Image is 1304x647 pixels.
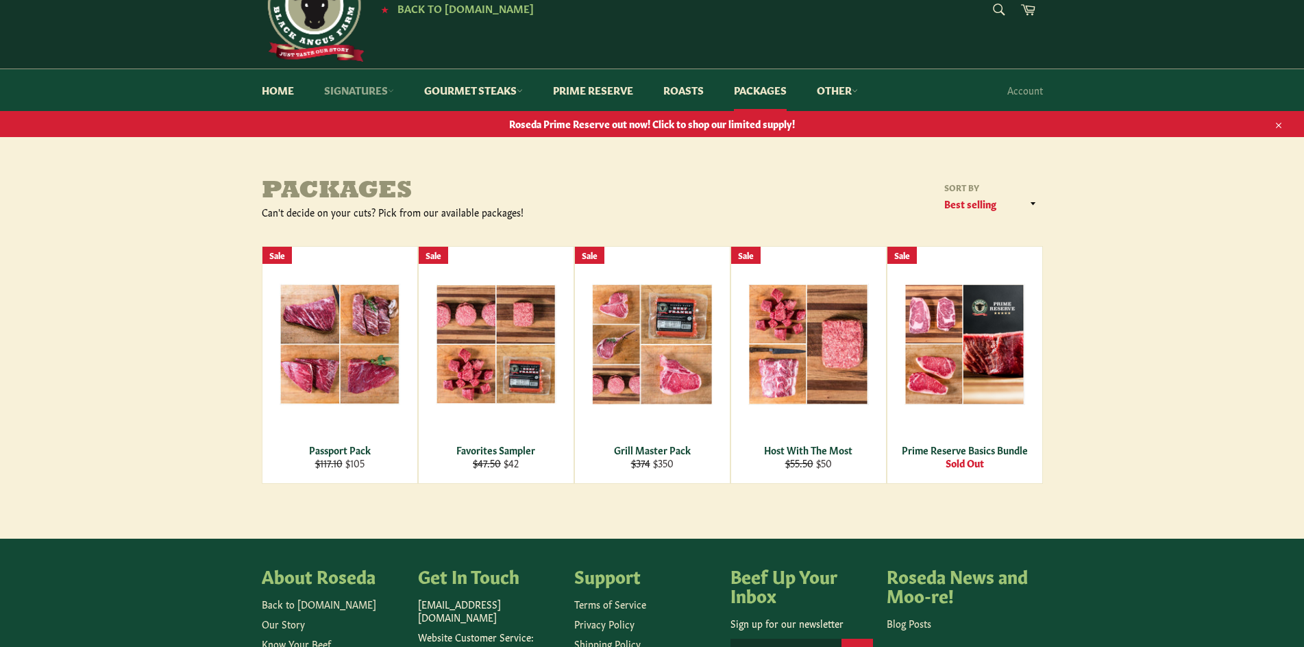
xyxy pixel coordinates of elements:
[574,246,730,484] a: Grill Master Pack Grill Master Pack $374 $350
[271,456,408,469] div: $105
[730,617,873,630] p: Sign up for our newsletter
[785,456,813,469] s: $55.50
[896,443,1033,456] div: Prime Reserve Basics Bundle
[248,69,308,111] a: Home
[473,456,501,469] s: $47.50
[905,284,1025,405] img: Prime Reserve Basics Bundle
[262,206,652,219] div: Can't decide on your cuts? Pick from our available packages!
[887,247,917,264] div: Sale
[410,69,537,111] a: Gourmet Steaks
[262,597,376,611] a: Back to [DOMAIN_NAME]
[592,284,713,405] img: Grill Master Pack
[887,566,1029,604] h4: Roseda News and Moo-re!
[739,443,877,456] div: Host With The Most
[280,284,400,404] img: Passport Pack
[940,182,1043,193] label: Sort by
[262,247,292,264] div: Sale
[436,284,556,404] img: Favorites Sampler
[720,69,800,111] a: Packages
[397,1,534,15] span: Back to [DOMAIN_NAME]
[583,443,721,456] div: Grill Master Pack
[418,631,561,644] p: Website Customer Service:
[803,69,872,111] a: Other
[418,566,561,585] h4: Get In Touch
[374,3,534,14] a: ★ Back to [DOMAIN_NAME]
[574,566,717,585] h4: Support
[418,598,561,624] p: [EMAIL_ADDRESS][DOMAIN_NAME]
[574,597,646,611] a: Terms of Service
[427,443,565,456] div: Favorites Sampler
[315,456,343,469] s: $117.10
[262,566,404,585] h4: About Roseda
[271,443,408,456] div: Passport Pack
[650,69,717,111] a: Roasts
[731,247,761,264] div: Sale
[730,246,887,484] a: Host With The Most Host With The Most $55.50 $50
[583,456,721,469] div: $350
[730,566,873,604] h4: Beef Up Your Inbox
[427,456,565,469] div: $42
[887,616,931,630] a: Blog Posts
[748,284,869,405] img: Host With The Most
[1000,70,1050,110] a: Account
[310,69,408,111] a: Signatures
[262,617,305,631] a: Our Story
[419,247,448,264] div: Sale
[739,456,877,469] div: $50
[262,246,418,484] a: Passport Pack Passport Pack $117.10 $105
[539,69,647,111] a: Prime Reserve
[896,456,1033,469] div: Sold Out
[574,617,635,631] a: Privacy Policy
[887,246,1043,484] a: Prime Reserve Basics Bundle Prime Reserve Basics Bundle Sold Out
[381,3,389,14] span: ★
[575,247,604,264] div: Sale
[631,456,650,469] s: $374
[418,246,574,484] a: Favorites Sampler Favorites Sampler $47.50 $42
[262,178,652,206] h1: Packages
